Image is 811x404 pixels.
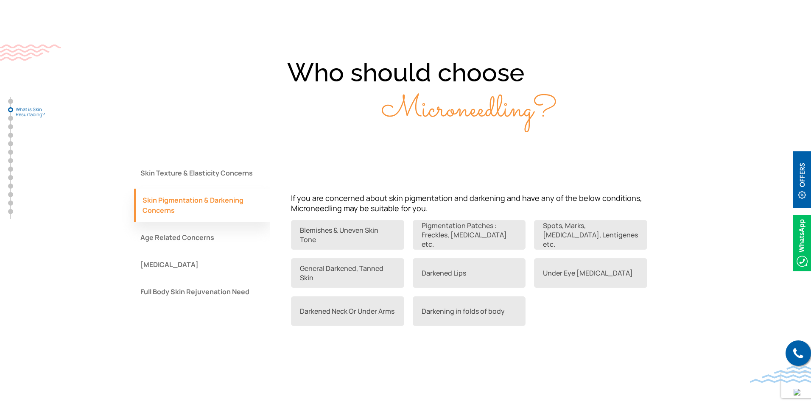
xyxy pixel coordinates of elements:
button: Skin Pigmentation & Darkening Concerns [134,189,270,222]
button: Full Body Skin Rejuvenation Need [134,280,270,303]
img: Whatsappicon [793,215,811,271]
a: Pigmentation Patches : Freckles, [MEDICAL_DATA] etc. [413,220,526,250]
span: If you are concerned about skin pigmentation and darkening and have any of the below conditions, ... [291,193,642,213]
a: Under Eye [MEDICAL_DATA] [534,258,647,288]
button: Skin Texture & Elasticity Concerns [134,162,270,184]
button: Age Related Concerns [134,226,270,249]
img: up-blue-arrow.svg [794,389,800,396]
a: Blemishes & Uneven Skin Tone [291,220,404,250]
a: General Darkened, Tanned Skin [291,258,404,288]
a: Whatsappicon [793,237,811,247]
img: bluewave [750,366,811,383]
button: [MEDICAL_DATA] [134,253,270,276]
span: What is Skin Resurfacing? [16,107,58,117]
a: What is Skin Resurfacing? [8,107,13,112]
a: Spots, Marks, [MEDICAL_DATA], Lentigenes etc. [534,220,647,250]
a: Darkened Neck Or Under Arms [291,296,404,326]
a: Darkened Lips [413,258,526,288]
img: offerBt [793,151,811,208]
span: Microneedling? [254,88,557,132]
a: Darkening in folds of body [413,296,526,326]
div: Who should choose [134,55,677,128]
